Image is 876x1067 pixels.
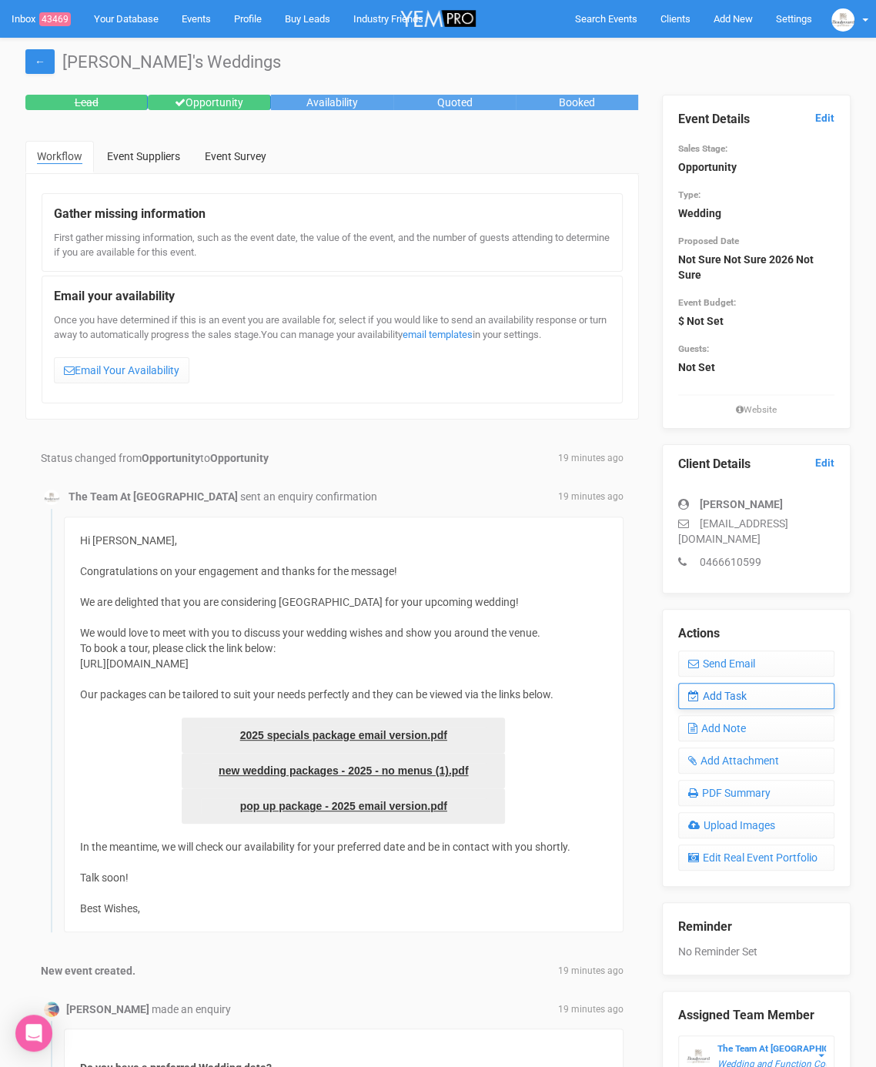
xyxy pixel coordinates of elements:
[678,651,835,677] a: Send Email
[678,189,700,200] small: Type:
[678,812,835,838] a: Upload Images
[678,297,736,308] small: Event Budget:
[678,161,737,173] strong: Opportunity
[678,111,835,129] legend: Event Details
[393,95,516,110] div: Quoted
[182,788,505,824] a: pop up package - 2025 email version.pdf
[678,403,835,416] small: Website
[678,516,835,547] p: [EMAIL_ADDRESS][DOMAIN_NAME]
[44,1002,59,1017] img: Profile Image
[678,343,709,354] small: Guests:
[678,903,835,959] div: No Reminder Set
[54,288,610,306] legend: Email your availability
[54,357,189,383] a: Email Your Availability
[678,683,835,709] a: Add Task
[54,313,610,391] div: Once you have determined if this is an event you are available for, select if you would like to s...
[575,13,637,25] span: Search Events
[678,748,835,774] a: Add Attachment
[142,452,200,464] strong: Opportunity
[678,236,739,246] small: Proposed Date
[271,95,393,110] div: Availability
[516,95,638,110] div: Booked
[678,207,721,219] strong: Wedding
[261,329,541,340] span: You can manage your availability in your settings.
[678,456,835,473] legend: Client Details
[815,456,834,470] a: Edit
[678,361,715,373] strong: Not Set
[678,845,835,871] a: Edit Real Event Portfolio
[558,490,624,503] span: 19 minutes ago
[64,517,624,932] div: Hi [PERSON_NAME], Congratulations on your engagement and thanks for the message! We are delighted...
[193,141,278,172] a: Event Survey
[182,753,505,788] a: new wedding packages - 2025 - no menus (1).pdf
[678,315,724,327] strong: $ Not Set
[678,715,835,741] a: Add Note
[558,452,624,465] span: 19 minutes ago
[678,143,727,154] small: Sales Stage:
[660,13,690,25] span: Clients
[39,12,71,26] span: 43469
[210,452,269,464] strong: Opportunity
[558,1003,624,1016] span: 19 minutes ago
[41,452,269,464] span: Status changed from to
[25,95,148,110] div: Lead
[54,231,610,259] div: First gather missing information, such as the event date, the value of the event, and the number ...
[815,111,834,125] a: Edit
[678,625,835,643] legend: Actions
[148,95,270,110] div: Opportunity
[66,1003,149,1015] strong: [PERSON_NAME]
[717,1043,858,1054] strong: The Team At [GEOGRAPHIC_DATA]
[15,1015,52,1052] div: Open Intercom Messenger
[25,53,851,72] h1: [PERSON_NAME]'s Weddings
[678,253,814,281] strong: Not Sure Not Sure 2026 Not Sure
[240,490,377,503] span: sent an enquiry confirmation
[678,918,835,936] legend: Reminder
[25,49,55,74] a: ←
[403,329,473,340] a: email templates
[678,780,835,806] a: PDF Summary
[678,554,835,570] p: 0466610599
[95,141,192,172] a: Event Suppliers
[714,13,753,25] span: Add New
[558,965,624,978] span: 19 minutes ago
[831,8,854,32] img: BGLogo.jpg
[700,498,783,510] strong: [PERSON_NAME]
[678,1007,835,1025] legend: Assigned Team Member
[182,717,505,753] a: 2025 specials package email version.pdf
[152,1003,231,1015] span: made an enquiry
[54,206,610,223] legend: Gather missing information
[41,965,135,977] strong: New event created.
[44,490,59,505] img: BGLogo.jpg
[69,490,238,503] strong: The Team At [GEOGRAPHIC_DATA]
[25,141,94,173] a: Workflow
